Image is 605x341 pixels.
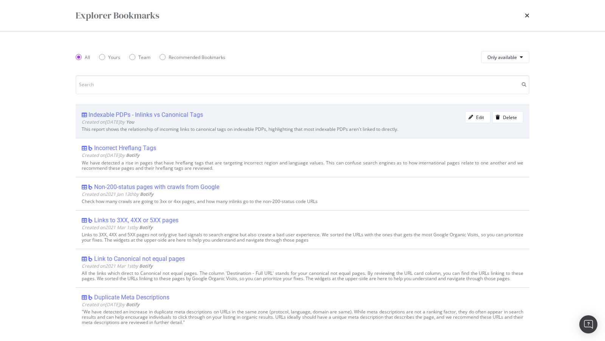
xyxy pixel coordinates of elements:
[140,191,154,197] b: Botify
[82,152,140,158] span: Created on [DATE] by
[465,111,490,123] button: Edit
[139,263,153,269] b: Botify
[85,54,90,60] div: All
[82,271,523,281] div: All the links which direct to Canonical not equal pages. The column 'Destination - Full URL' stan...
[487,54,517,60] span: Only available
[82,199,523,204] div: Check how many crawls are going to 3xx or 4xx pages, and how many inlinks go to the non-200-statu...
[503,114,517,121] div: Delete
[76,75,529,94] input: Search
[94,217,178,224] div: Links to 3XX, 4XX or 5XX pages
[88,111,203,119] div: Indexable PDPs - Inlinks vs Canonical Tags
[94,294,169,301] div: Duplicate Meta Descriptions
[76,54,90,60] div: All
[126,152,140,158] b: Botify
[82,309,523,325] div: "We have detected an increase in duplicate meta descriptions on URLs in the same zone (protocol, ...
[129,54,150,60] div: Team
[82,224,153,231] span: Created on 2021 Mar 1st by
[94,255,185,263] div: Link to Canonical not equal pages
[94,183,219,191] div: Non-200-status pages with crawls from Google
[82,191,154,197] span: Created on 2021 Jan 13th by
[94,144,156,152] div: Incorrect Hreflang Tags
[481,51,529,63] button: Only available
[138,54,150,60] div: Team
[76,9,159,22] div: Explorer Bookmarks
[82,301,140,308] span: Created on [DATE] by
[160,54,225,60] div: Recommended Bookmarks
[139,224,153,231] b: Botify
[492,111,523,123] button: Delete
[108,54,120,60] div: Yours
[99,54,120,60] div: Yours
[126,119,134,125] b: You
[82,263,153,269] span: Created on 2021 Mar 1st by
[579,315,597,333] div: Open Intercom Messenger
[82,160,523,171] div: We have detected a rise in pages that have hreflang tags that are targeting incorrect region and ...
[169,54,225,60] div: Recommended Bookmarks
[525,9,529,22] div: times
[126,301,140,308] b: Botify
[82,127,523,132] div: This report shows the relationship of incoming links to canonical tags on indexable PDPs, highlig...
[82,232,523,243] div: Links to 3XX, 4XX and 5XX pages not only give bad signals to search engine but also create a bad ...
[476,114,484,121] div: Edit
[82,119,134,125] span: Created on [DATE] by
